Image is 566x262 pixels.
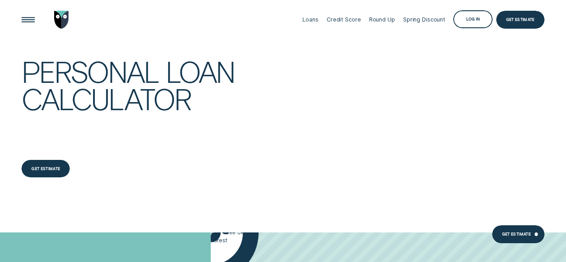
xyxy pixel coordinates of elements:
[201,223,254,242] button: See details
[21,57,242,112] h4: Personal loan calculator
[327,16,361,23] div: Credit Score
[21,160,70,178] a: Get estimate
[369,16,395,23] div: Round Up
[19,11,37,29] button: Open Menu
[226,229,254,236] span: See details
[403,16,445,23] div: Spring Discount
[492,225,545,243] a: Get estimate
[302,16,318,23] div: Loans
[54,11,69,29] img: Wisr
[453,10,493,28] button: Log in
[496,11,545,29] a: Get Estimate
